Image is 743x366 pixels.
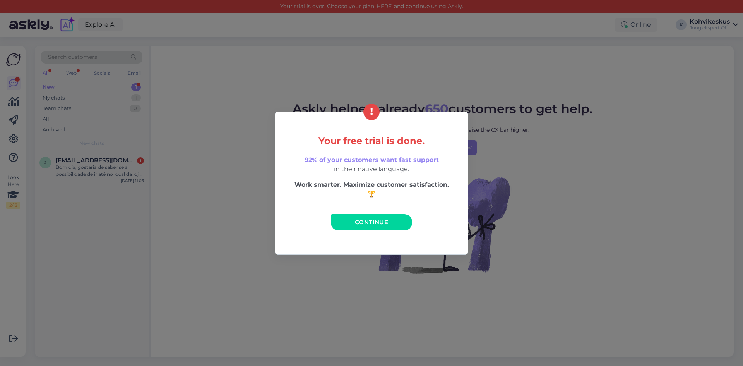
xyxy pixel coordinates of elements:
[291,155,452,174] p: in their native language.
[355,218,388,226] span: Continue
[291,136,452,146] h5: Your free trial is done.
[331,214,412,230] a: Continue
[305,156,439,163] span: 92% of your customers want fast support
[291,180,452,199] p: Work smarter. Maximize customer satisfaction. 🏆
